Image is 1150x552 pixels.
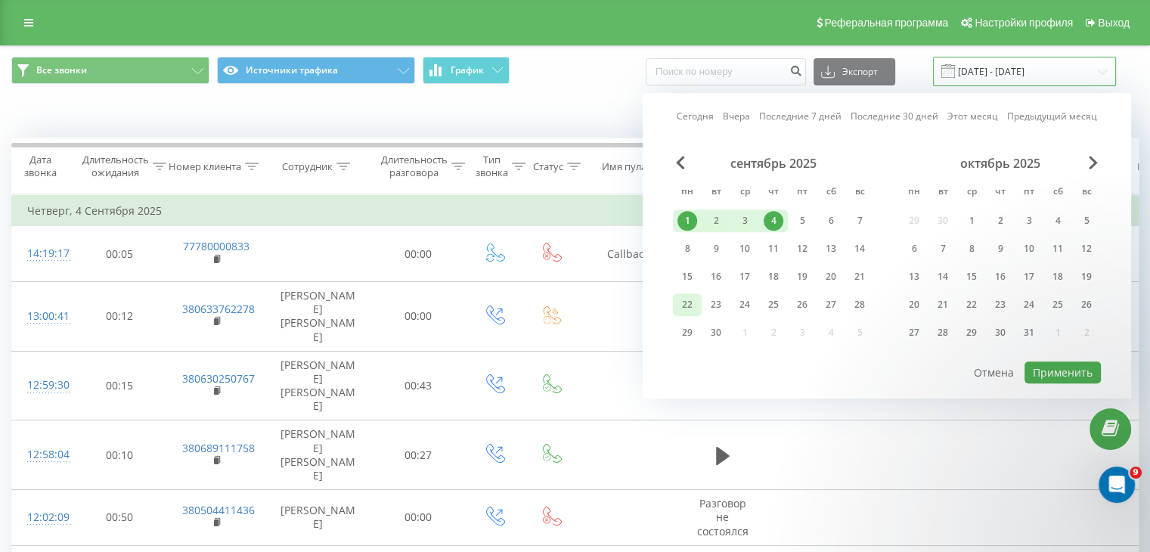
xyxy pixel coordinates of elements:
div: чт 16 окт. 2025 г. [986,265,1015,288]
div: пт 3 окт. 2025 г. [1015,209,1043,232]
div: ср 3 сент. 2025 г. [730,209,759,232]
div: 19 [792,267,812,287]
input: Поиск по номеру [646,58,806,85]
div: 19 [1077,267,1096,287]
div: пн 6 окт. 2025 г. [900,237,928,260]
a: Последние 7 дней [759,110,842,124]
div: 9 [706,239,726,259]
div: 1 [677,211,697,231]
div: 14:19:17 [27,239,57,268]
span: Next Month [1089,156,1098,169]
div: 28 [933,323,953,343]
a: 380504411436 [182,503,255,517]
div: ср 8 окт. 2025 г. [957,237,986,260]
div: вт 2 сент. 2025 г. [702,209,730,232]
div: 26 [1077,295,1096,315]
div: 22 [962,295,981,315]
div: вт 9 сент. 2025 г. [702,237,730,260]
div: чт 30 окт. 2025 г. [986,321,1015,344]
abbr: среда [733,181,756,204]
div: Номер клиента [169,160,241,173]
div: 29 [677,323,697,343]
div: вс 14 сент. 2025 г. [845,237,874,260]
div: 12:59:30 [27,371,57,400]
abbr: суббота [1046,181,1069,204]
td: 00:27 [371,420,466,490]
div: 17 [735,267,755,287]
span: График [451,65,484,76]
div: Длительность разговора [381,154,448,179]
div: чт 4 сент. 2025 г. [759,209,788,232]
div: Длительность ожидания [82,154,149,179]
div: 31 [1019,323,1039,343]
td: 00:12 [73,281,167,351]
td: 00:10 [73,420,167,490]
div: 7 [933,239,953,259]
div: 25 [1048,295,1068,315]
a: 380689111758 [182,441,255,455]
div: пн 1 сент. 2025 г. [673,209,702,232]
div: пн 8 сент. 2025 г. [673,237,702,260]
td: 00:50 [73,490,167,546]
span: Выход [1098,17,1130,29]
div: вс 21 сент. 2025 г. [845,265,874,288]
button: Все звонки [11,57,209,84]
abbr: воскресенье [1075,181,1098,204]
div: 24 [1019,295,1039,315]
div: вс 19 окт. 2025 г. [1072,265,1101,288]
div: 6 [821,211,841,231]
span: Реферальная программа [824,17,948,29]
div: 7 [850,211,869,231]
div: 30 [990,323,1010,343]
div: Статус [533,160,563,173]
div: ср 15 окт. 2025 г. [957,265,986,288]
a: 77780000833 [183,239,250,253]
div: вт 23 сент. 2025 г. [702,293,730,316]
div: 3 [735,211,755,231]
div: 8 [962,239,981,259]
div: чт 9 окт. 2025 г. [986,237,1015,260]
div: вс 12 окт. 2025 г. [1072,237,1101,260]
div: 10 [1019,239,1039,259]
abbr: пятница [1018,181,1040,204]
div: 18 [1048,267,1068,287]
div: 21 [850,267,869,287]
div: 23 [990,295,1010,315]
div: пт 12 сент. 2025 г. [788,237,817,260]
div: 6 [904,239,924,259]
div: 16 [706,267,726,287]
div: 10 [735,239,755,259]
a: Предыдущий месяц [1007,110,1097,124]
div: 4 [1048,211,1068,231]
div: 20 [821,267,841,287]
div: пт 31 окт. 2025 г. [1015,321,1043,344]
abbr: вторник [931,181,954,204]
div: 15 [677,267,697,287]
abbr: среда [960,181,983,204]
div: сб 4 окт. 2025 г. [1043,209,1072,232]
td: [PERSON_NAME] [265,490,371,546]
div: октябрь 2025 [900,156,1101,171]
div: сб 13 сент. 2025 г. [817,237,845,260]
button: Применить [1024,361,1101,383]
abbr: вторник [705,181,727,204]
div: вт 14 окт. 2025 г. [928,265,957,288]
div: 4 [764,211,783,231]
button: График [423,57,510,84]
div: чт 2 окт. 2025 г. [986,209,1015,232]
div: вт 7 окт. 2025 г. [928,237,957,260]
div: 20 [904,295,924,315]
a: Сегодня [677,110,714,124]
div: 11 [1048,239,1068,259]
div: сентябрь 2025 [673,156,874,171]
div: 21 [933,295,953,315]
span: Разговор не состоялся [697,496,749,538]
div: 14 [933,267,953,287]
div: 2 [706,211,726,231]
td: 00:00 [371,281,466,351]
td: [PERSON_NAME] [PERSON_NAME] [265,281,371,351]
div: 18 [764,267,783,287]
iframe: Intercom live chat [1099,467,1135,503]
abbr: четверг [989,181,1012,204]
div: 16 [990,267,1010,287]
